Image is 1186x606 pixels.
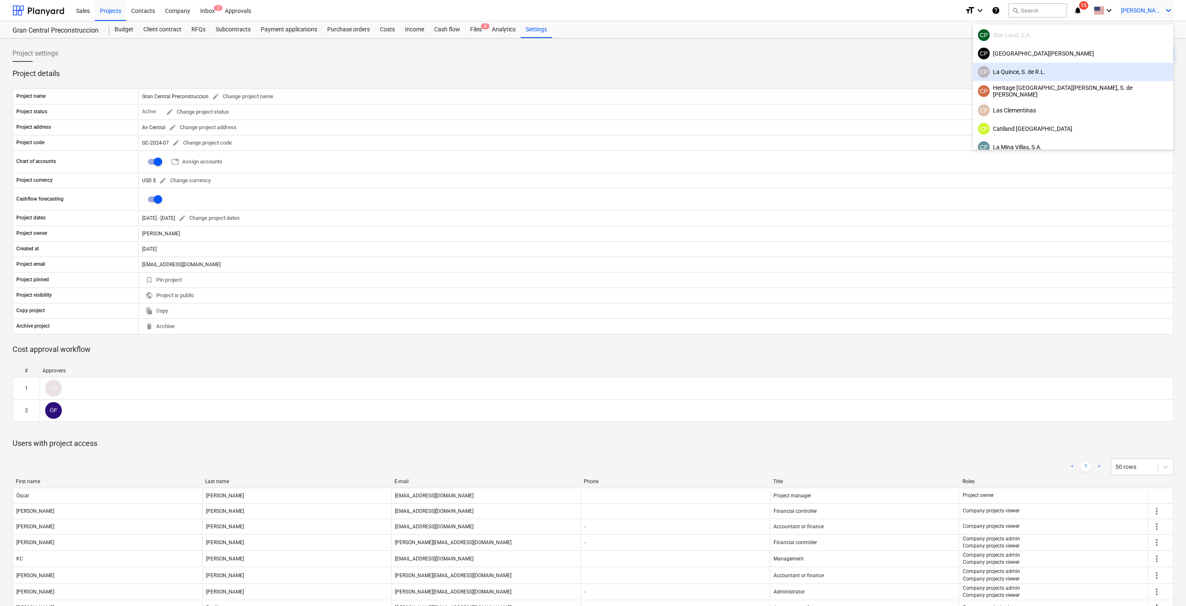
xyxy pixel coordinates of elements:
[978,104,990,116] div: Claudia Perez
[978,66,990,78] div: Claudia Perez
[980,144,987,150] span: CP
[978,48,1168,59] div: [GEOGRAPHIC_DATA][PERSON_NAME]
[978,123,990,135] div: Claudia Perez
[980,125,987,132] span: CP
[978,29,1168,41] div: Star Land, S.A.
[1144,566,1186,606] iframe: Chat Widget
[980,107,987,114] span: CP
[978,29,990,41] div: Claudia Perez
[1144,566,1186,606] div: Widget de chat
[980,32,987,38] span: CP
[980,50,987,57] span: CP
[978,84,1168,98] div: Heritage [GEOGRAPHIC_DATA][PERSON_NAME], S. de [PERSON_NAME]
[978,104,1168,116] div: Las Clementinas
[980,88,987,94] span: CP
[978,66,1168,78] div: La Quince, S. de R.L.
[978,85,990,97] div: Claudia Perez
[978,48,990,59] div: Claudia Perez
[978,141,1168,153] div: La Mina Villas, S.A.
[978,141,990,153] div: Claudia Perez
[978,123,1168,135] div: Catiland [GEOGRAPHIC_DATA]
[980,69,987,75] span: CP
